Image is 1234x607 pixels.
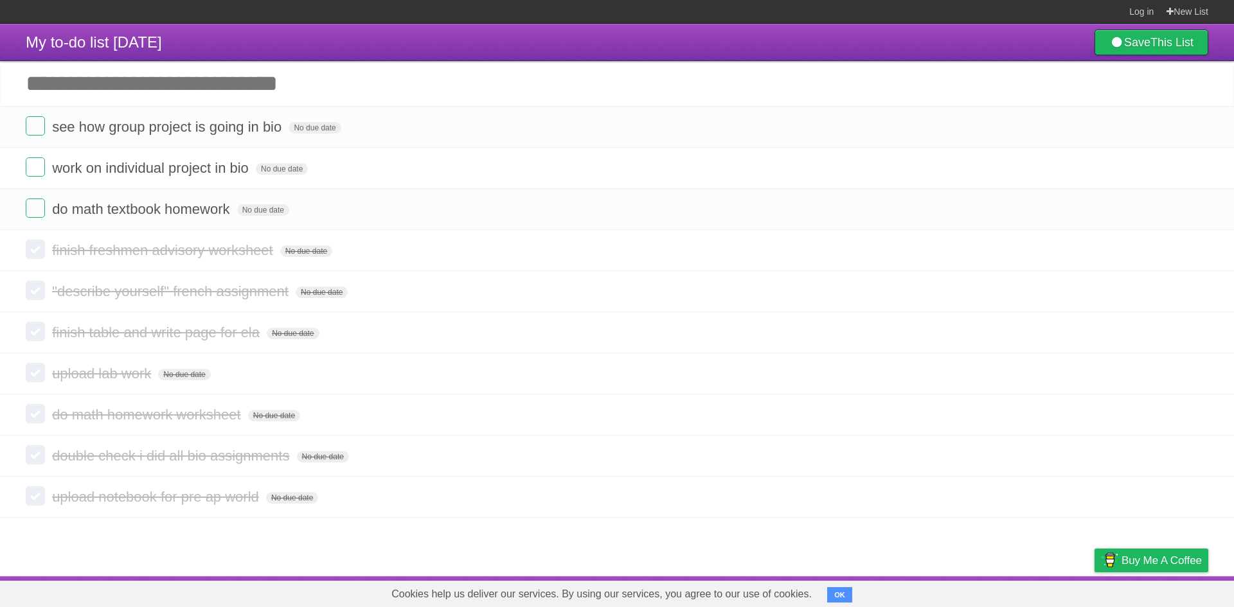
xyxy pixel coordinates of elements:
a: Developers [966,579,1018,604]
label: Done [26,363,45,382]
b: This List [1150,36,1194,49]
span: My to-do list [DATE] [26,33,162,51]
span: upload notebook for pre ap world [52,489,262,505]
label: Done [26,157,45,177]
a: Terms [1034,579,1062,604]
span: No due date [289,122,341,134]
span: Buy me a coffee [1122,549,1202,572]
span: No due date [297,451,349,462]
label: Done [26,198,45,218]
span: No due date [248,410,300,421]
a: Privacy [1078,579,1111,604]
label: Done [26,404,45,423]
span: see how group project is going in bio [52,119,285,135]
span: do math homework worksheet [52,407,244,423]
a: Buy me a coffee [1095,549,1208,572]
a: SaveThis List [1095,30,1208,55]
span: No due date [158,369,210,380]
label: Done [26,486,45,506]
a: About [924,579,951,604]
a: Suggest a feature [1127,579,1208,604]
label: Done [26,240,45,259]
label: Done [26,445,45,464]
span: No due date [237,204,289,216]
span: do math textbook homework [52,201,233,217]
span: No due date [256,163,308,175]
span: upload lab work [52,365,154,382]
span: "describe yourself" french assignment [52,283,292,299]
span: finish freshmen advisory worksheet [52,242,276,258]
label: Done [26,322,45,341]
span: No due date [267,328,319,339]
span: No due date [266,492,318,504]
span: No due date [280,245,332,257]
span: double check i did all bio assignments [52,448,292,464]
span: work on individual project in bio [52,160,252,176]
span: Cookies help us deliver our services. By using our services, you agree to our use of cookies. [379,581,825,607]
span: finish table and write page for ela [52,324,263,340]
label: Done [26,116,45,136]
img: Buy me a coffee [1101,549,1118,571]
label: Done [26,281,45,300]
span: No due date [296,286,348,298]
button: OK [827,587,852,603]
